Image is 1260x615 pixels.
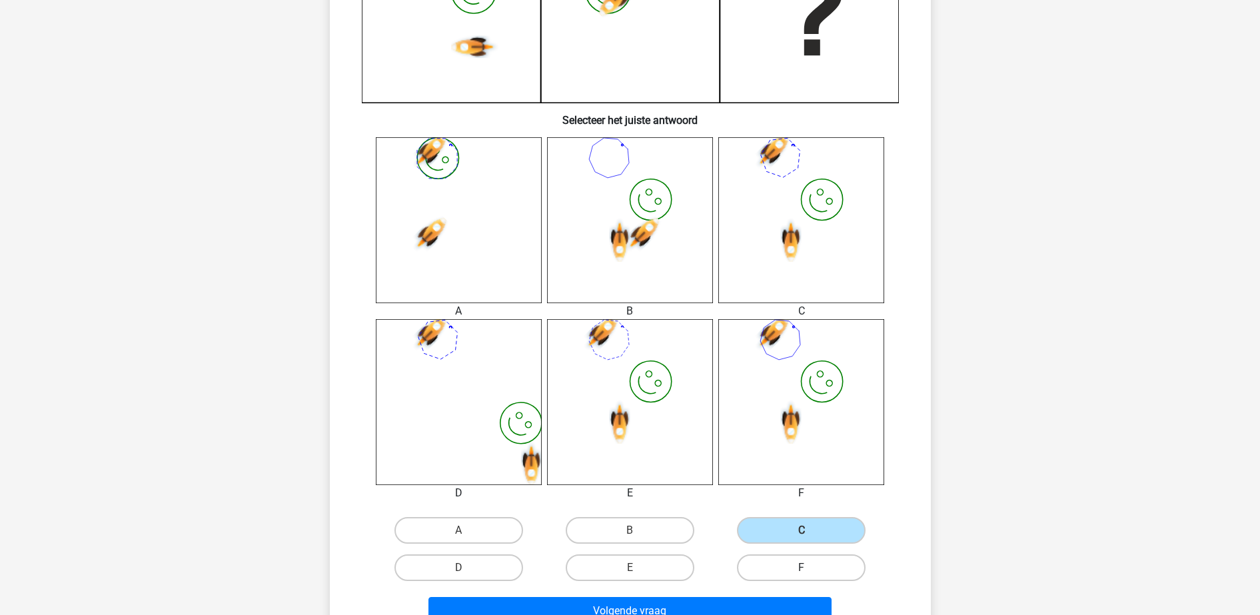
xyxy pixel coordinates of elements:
[537,303,723,319] div: B
[566,554,694,581] label: E
[537,485,723,501] div: E
[737,554,866,581] label: F
[566,517,694,544] label: B
[394,517,523,544] label: A
[708,303,894,319] div: C
[351,103,910,127] h6: Selecteer het juiste antwoord
[737,517,866,544] label: C
[366,303,552,319] div: A
[366,485,552,501] div: D
[394,554,523,581] label: D
[708,485,894,501] div: F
